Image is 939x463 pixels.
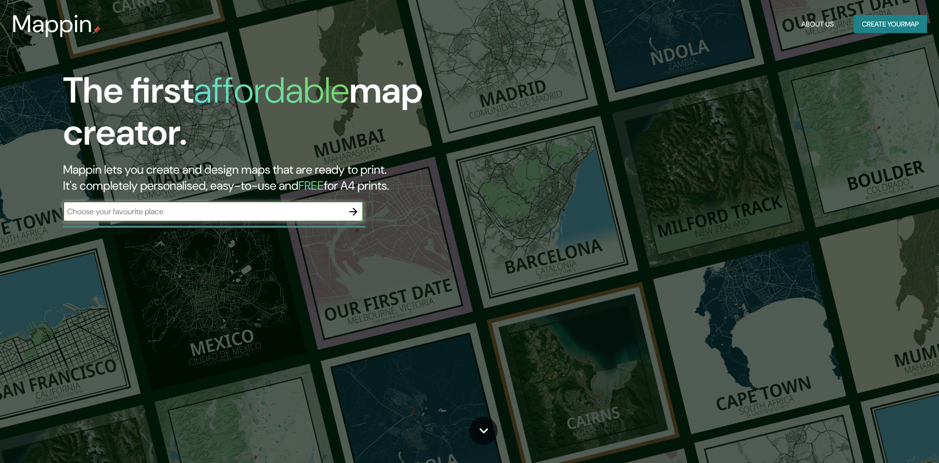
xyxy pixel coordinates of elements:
h3: Mappin [12,10,93,38]
button: About Us [797,15,838,34]
input: Choose your favourite place [63,206,343,217]
h1: affordable [194,67,349,114]
img: mappin-pin [93,26,101,34]
button: Create yourmap [854,15,927,34]
h5: FREE [298,178,324,193]
h1: The first map creator. [63,70,533,162]
h2: Mappin lets you create and design maps that are ready to print. It's completely personalised, eas... [63,162,533,194]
